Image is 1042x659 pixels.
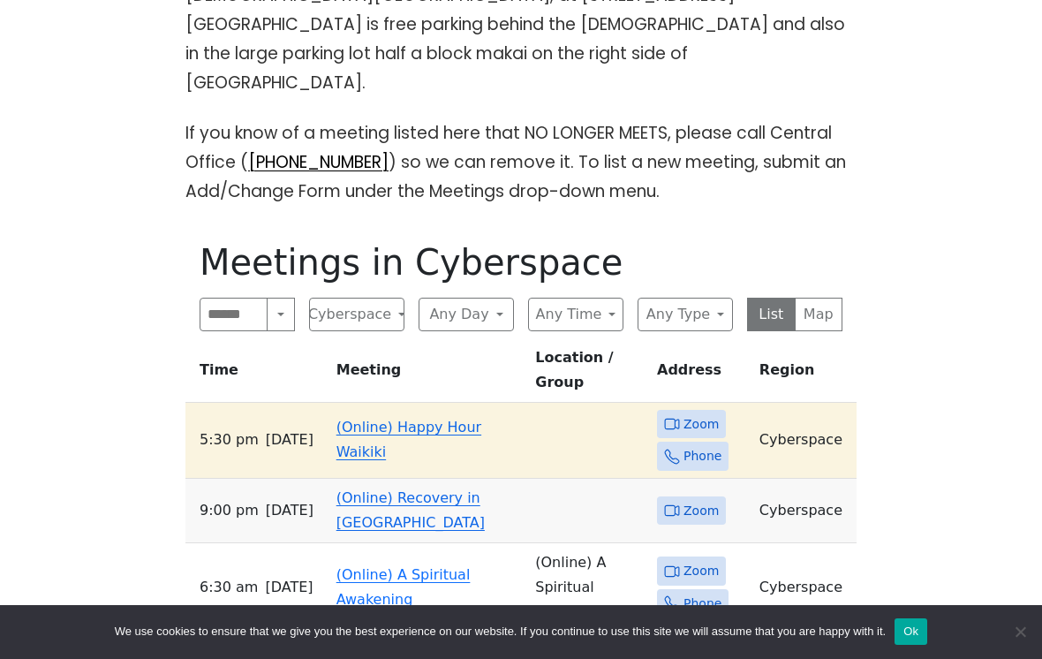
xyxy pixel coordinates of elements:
[683,500,719,522] span: Zoom
[200,241,842,284] h1: Meetings in Cyberspace
[747,298,796,331] button: List
[200,428,259,452] span: 5:30 PM
[638,298,733,331] button: Any Type
[248,150,389,174] a: [PHONE_NUMBER]
[266,428,313,452] span: [DATE]
[309,298,404,331] button: Cyberspace
[683,445,721,467] span: Phone
[336,566,471,608] a: (Online) A Spiritual Awakening
[683,593,721,615] span: Phone
[895,618,927,645] button: Ok
[752,479,857,543] td: Cyberspace
[650,345,752,403] th: Address
[1011,623,1029,640] span: No
[200,498,259,523] span: 9:00 PM
[752,345,857,403] th: Region
[752,403,857,479] td: Cyberspace
[336,489,485,531] a: (Online) Recovery in [GEOGRAPHIC_DATA]
[795,298,843,331] button: Map
[336,419,481,460] a: (Online) Happy Hour Waikiki
[185,118,857,206] p: If you know of a meeting listed here that NO LONGER MEETS, please call Central Office ( ) so we c...
[683,413,719,436] span: Zoom
[267,298,295,331] button: Search
[185,345,329,403] th: Time
[528,345,650,403] th: Location / Group
[528,298,623,331] button: Any Time
[200,575,258,600] span: 6:30 AM
[683,560,719,582] span: Zoom
[115,623,886,640] span: We use cookies to ensure that we give you the best experience on our website. If you continue to ...
[528,543,650,632] td: (Online) A Spiritual Awakening
[419,298,514,331] button: Any Day
[266,498,313,523] span: [DATE]
[265,575,313,600] span: [DATE]
[200,298,268,331] input: Search
[329,345,529,403] th: Meeting
[752,543,857,632] td: Cyberspace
